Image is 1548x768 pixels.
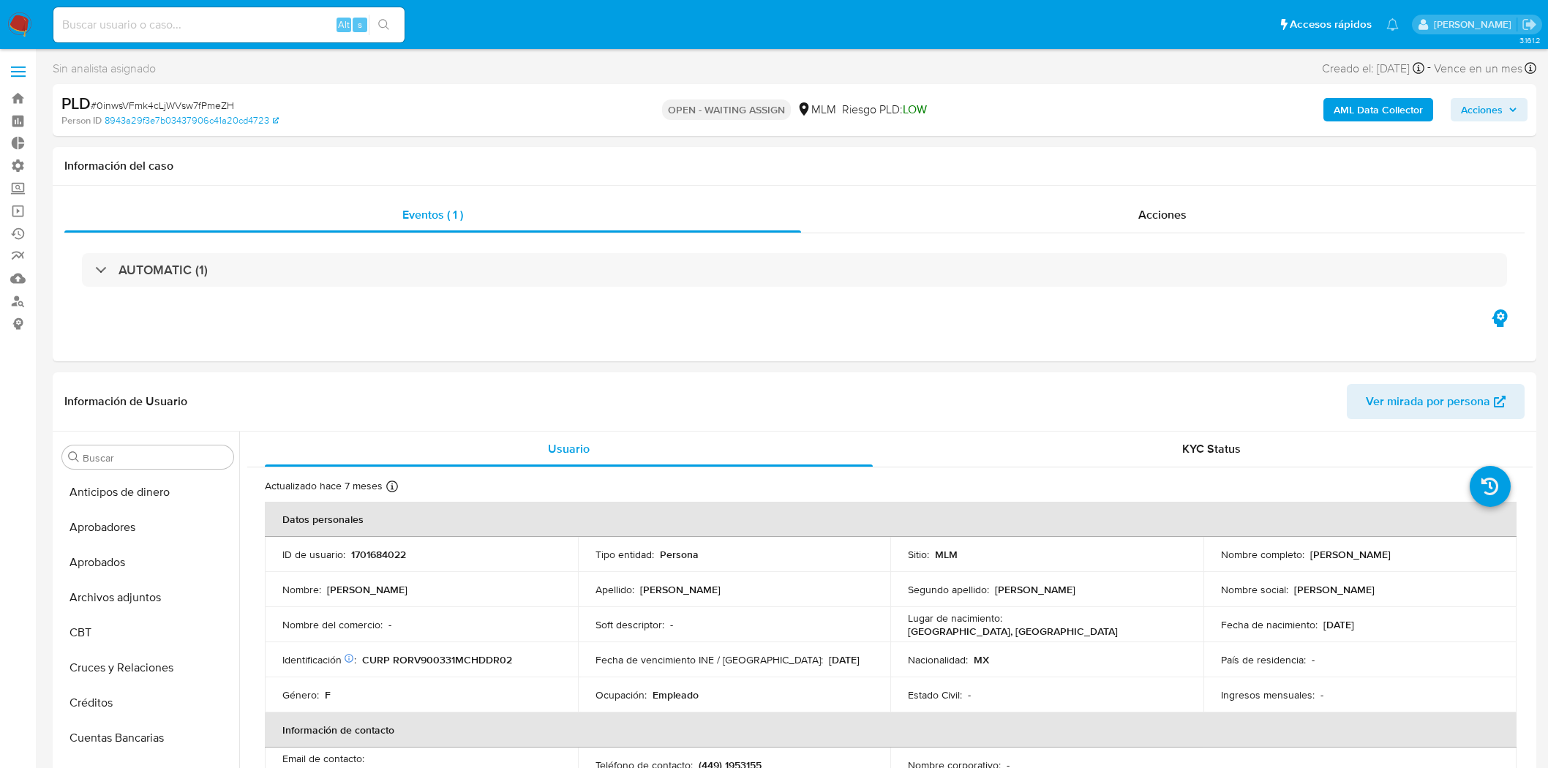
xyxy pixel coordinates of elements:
[402,206,463,223] span: Eventos ( 1 )
[595,653,823,666] p: Fecha de vencimiento INE / [GEOGRAPHIC_DATA] :
[56,510,239,545] button: Aprobadores
[68,451,80,463] button: Buscar
[1461,98,1503,121] span: Acciones
[653,688,699,701] p: Empleado
[1347,384,1525,419] button: Ver mirada por persona
[908,611,1002,625] p: Lugar de nacimiento :
[282,653,356,666] p: Identificación :
[660,548,699,561] p: Persona
[797,102,836,118] div: MLM
[908,583,989,596] p: Segundo apellido :
[903,101,927,118] span: LOW
[1323,618,1354,631] p: [DATE]
[935,548,958,561] p: MLM
[1434,18,1517,31] p: sandra.chabay@mercadolibre.com
[1182,440,1241,457] span: KYC Status
[662,99,791,120] p: OPEN - WAITING ASSIGN
[595,688,647,701] p: Ocupación :
[595,618,664,631] p: Soft descriptor :
[1310,548,1391,561] p: [PERSON_NAME]
[908,548,929,561] p: Sitio :
[548,440,590,457] span: Usuario
[968,688,971,701] p: -
[670,618,673,631] p: -
[908,625,1118,638] p: [GEOGRAPHIC_DATA], [GEOGRAPHIC_DATA]
[1434,61,1522,77] span: Vence en un mes
[64,394,187,409] h1: Información de Usuario
[56,720,239,756] button: Cuentas Bancarias
[282,583,321,596] p: Nombre :
[265,479,383,493] p: Actualizado hace 7 meses
[595,583,634,596] p: Apellido :
[82,253,1507,287] div: AUTOMATIC (1)
[56,615,239,650] button: CBT
[388,618,391,631] p: -
[91,98,234,113] span: # 0inwsVFmk4cLjWVsw7fPmeZH
[1138,206,1187,223] span: Acciones
[282,752,364,765] p: Email de contacto :
[351,548,406,561] p: 1701684022
[1221,618,1318,631] p: Fecha de nacimiento :
[842,102,927,118] span: Riesgo PLD:
[1221,688,1315,701] p: Ingresos mensuales :
[1312,653,1315,666] p: -
[362,653,512,666] p: CURP RORV900331MCHDDR02
[265,502,1517,537] th: Datos personales
[1451,98,1528,121] button: Acciones
[1323,98,1433,121] button: AML Data Collector
[1290,17,1372,32] span: Accesos rápidos
[1366,384,1490,419] span: Ver mirada por persona
[53,15,405,34] input: Buscar usuario o caso...
[282,688,319,701] p: Género :
[1294,583,1375,596] p: [PERSON_NAME]
[1522,17,1537,32] a: Salir
[369,15,399,35] button: search-icon
[56,650,239,685] button: Cruces y Relaciones
[56,580,239,615] button: Archivos adjuntos
[1334,98,1423,121] b: AML Data Collector
[995,583,1075,596] p: [PERSON_NAME]
[56,685,239,720] button: Créditos
[61,91,91,115] b: PLD
[56,545,239,580] button: Aprobados
[53,61,156,77] span: Sin analista asignado
[908,688,962,701] p: Estado Civil :
[105,114,279,127] a: 8943a29f3e7b03437906c41a20cd4723
[282,548,345,561] p: ID de usuario :
[1221,653,1306,666] p: País de residencia :
[358,18,362,31] span: s
[56,475,239,510] button: Anticipos de dinero
[1322,59,1424,78] div: Creado el: [DATE]
[1221,548,1304,561] p: Nombre completo :
[1386,18,1399,31] a: Notificaciones
[1427,59,1431,78] span: -
[83,451,228,464] input: Buscar
[829,653,860,666] p: [DATE]
[325,688,331,701] p: F
[338,18,350,31] span: Alt
[327,583,407,596] p: [PERSON_NAME]
[1221,583,1288,596] p: Nombre social :
[282,618,383,631] p: Nombre del comercio :
[119,262,208,278] h3: AUTOMATIC (1)
[908,653,968,666] p: Nacionalidad :
[265,712,1517,748] th: Información de contacto
[61,114,102,127] b: Person ID
[64,159,1525,173] h1: Información del caso
[640,583,721,596] p: [PERSON_NAME]
[1320,688,1323,701] p: -
[974,653,989,666] p: MX
[595,548,654,561] p: Tipo entidad :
